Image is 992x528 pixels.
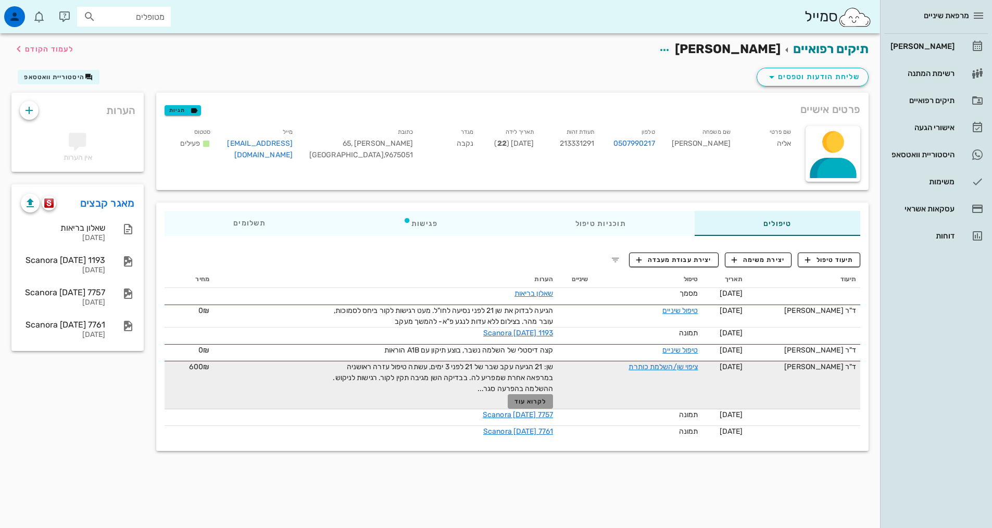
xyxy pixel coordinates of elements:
[283,129,293,135] small: מייל
[21,255,105,265] div: Scanora [DATE] 1193
[720,427,743,436] span: [DATE]
[720,346,743,355] span: [DATE]
[44,198,54,208] img: scanora logo
[169,106,196,115] span: תגיות
[514,289,553,298] a: שאלון בריאות
[21,266,105,275] div: [DATE]
[679,427,698,436] span: תמונה
[765,71,860,83] span: שליחת הודעות וטפסים
[838,7,872,28] img: SmileCloud logo
[702,271,747,288] th: תאריך
[751,361,856,372] div: ד"ר [PERSON_NAME]
[636,255,711,265] span: יצירת עבודת מעבדה
[702,129,731,135] small: שם משפחה
[720,410,743,419] span: [DATE]
[21,320,105,330] div: Scanora [DATE] 7761
[506,129,534,135] small: תאריך לידה
[720,289,743,298] span: [DATE]
[663,124,739,167] div: [PERSON_NAME]
[42,196,56,210] button: scanora logo
[884,88,988,113] a: תיקים רפואיים
[884,223,988,248] a: דוחות
[613,138,655,149] a: 0507990217
[343,139,413,148] span: [PERSON_NAME] 65
[165,105,201,116] button: תגיות
[514,398,547,405] span: לקרוא עוד
[720,306,743,315] span: [DATE]
[720,362,743,371] span: [DATE]
[751,345,856,356] div: ד"ר [PERSON_NAME]
[21,223,105,233] div: שאלון בריאות
[884,61,988,86] a: רשימת המתנה
[800,101,860,118] span: פרטים אישיים
[508,394,553,409] button: לקרוא עוד
[567,129,595,135] small: תעודת זהות
[642,129,655,135] small: טלפון
[333,362,553,393] span: שן: 21 הגיעה עקב שבר של 21 לפני 3 ימים, עשתה טיפול עזרה ראושניה במרפאה אחרת שמפריע לה. בבדיקה השן...
[11,93,144,123] div: הערות
[805,6,872,28] div: סמייל
[884,142,988,167] a: היסטוריית וואטסאפ
[888,150,955,159] div: היסטוריית וואטסאפ
[888,232,955,240] div: דוחות
[739,124,799,167] div: אליה
[662,306,698,315] a: טיפול שיניים
[398,129,413,135] small: כתובת
[798,253,860,267] button: תיעוד טיפול
[494,139,534,148] span: [DATE] ( )
[334,211,507,236] div: פגישות
[309,150,385,159] span: [GEOGRAPHIC_DATA]
[351,139,353,148] span: ,
[888,42,955,51] div: [PERSON_NAME]
[483,410,553,419] a: Scanora [DATE] 7757
[180,139,200,148] span: פעילים
[592,271,702,288] th: טיפול
[483,329,553,337] a: Scanora [DATE] 1193
[720,329,743,337] span: [DATE]
[560,139,595,148] span: 213331291
[675,42,781,56] span: [PERSON_NAME]
[24,73,84,81] span: היסטוריית וואטסאפ
[805,255,853,265] span: תיעוד טיפול
[21,287,105,297] div: Scanora [DATE] 7757
[680,289,698,298] span: מסמך
[507,211,695,236] div: תוכניות טיפול
[695,211,860,236] div: טיפולים
[793,42,869,56] a: תיקים רפואיים
[888,123,955,132] div: אישורי הגעה
[421,124,482,167] div: נקבה
[461,129,473,135] small: מגדר
[732,255,785,265] span: יצירת משימה
[384,346,553,355] span: קצה דיסטלי של השלמה נשבר, בוצע תיקון עם A1B הוראות
[884,196,988,221] a: עסקאות אשראי
[227,139,293,159] a: [EMAIL_ADDRESS][DOMAIN_NAME]
[165,271,214,288] th: מחיר
[629,362,698,371] a: ציפוי שן/השלמת כותרת
[21,234,105,243] div: [DATE]
[629,253,718,267] button: יצירת עבודת מעבדה
[12,40,73,58] button: לעמוד הקודם
[198,306,209,315] span: 0₪
[888,69,955,78] div: רשימת המתנה
[214,271,557,288] th: הערות
[385,150,413,159] span: 9675051
[189,362,209,371] span: 600₪
[31,8,37,15] span: תג
[80,195,135,211] a: מאגר קבצים
[924,11,969,20] span: מרפאת שיניים
[21,331,105,340] div: [DATE]
[884,169,988,194] a: משימות
[25,45,73,54] span: לעמוד הקודם
[888,96,955,105] div: תיקים רפואיים
[747,271,860,288] th: תיעוד
[334,306,553,326] span: הגיעה לבדוק את שן 21 לפני נסיעה לחו"ל. מעט רגישות לקור ביחס לסמוכות, עובר מהר. בצילום ללא עדות לנ...
[497,139,507,148] strong: 22
[18,70,99,84] button: היסטוריית וואטסאפ
[21,298,105,307] div: [DATE]
[888,205,955,213] div: עסקאות אשראי
[483,427,553,436] a: Scanora [DATE] 7761
[64,153,92,162] span: אין הערות
[557,271,592,288] th: שיניים
[662,346,698,355] a: טיפול שיניים
[233,220,266,227] span: תשלומים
